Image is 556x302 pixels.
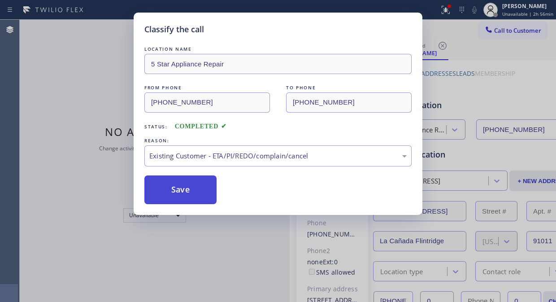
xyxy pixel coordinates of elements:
[144,136,412,145] div: REASON:
[149,151,407,161] div: Existing Customer - ETA/PI/REDO/complain/cancel
[144,83,270,92] div: FROM PHONE
[144,175,217,204] button: Save
[144,92,270,113] input: From phone
[286,92,412,113] input: To phone
[175,123,227,130] span: COMPLETED
[144,23,204,35] h5: Classify the call
[144,44,412,54] div: LOCATION NAME
[144,123,168,130] span: Status:
[286,83,412,92] div: TO PHONE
